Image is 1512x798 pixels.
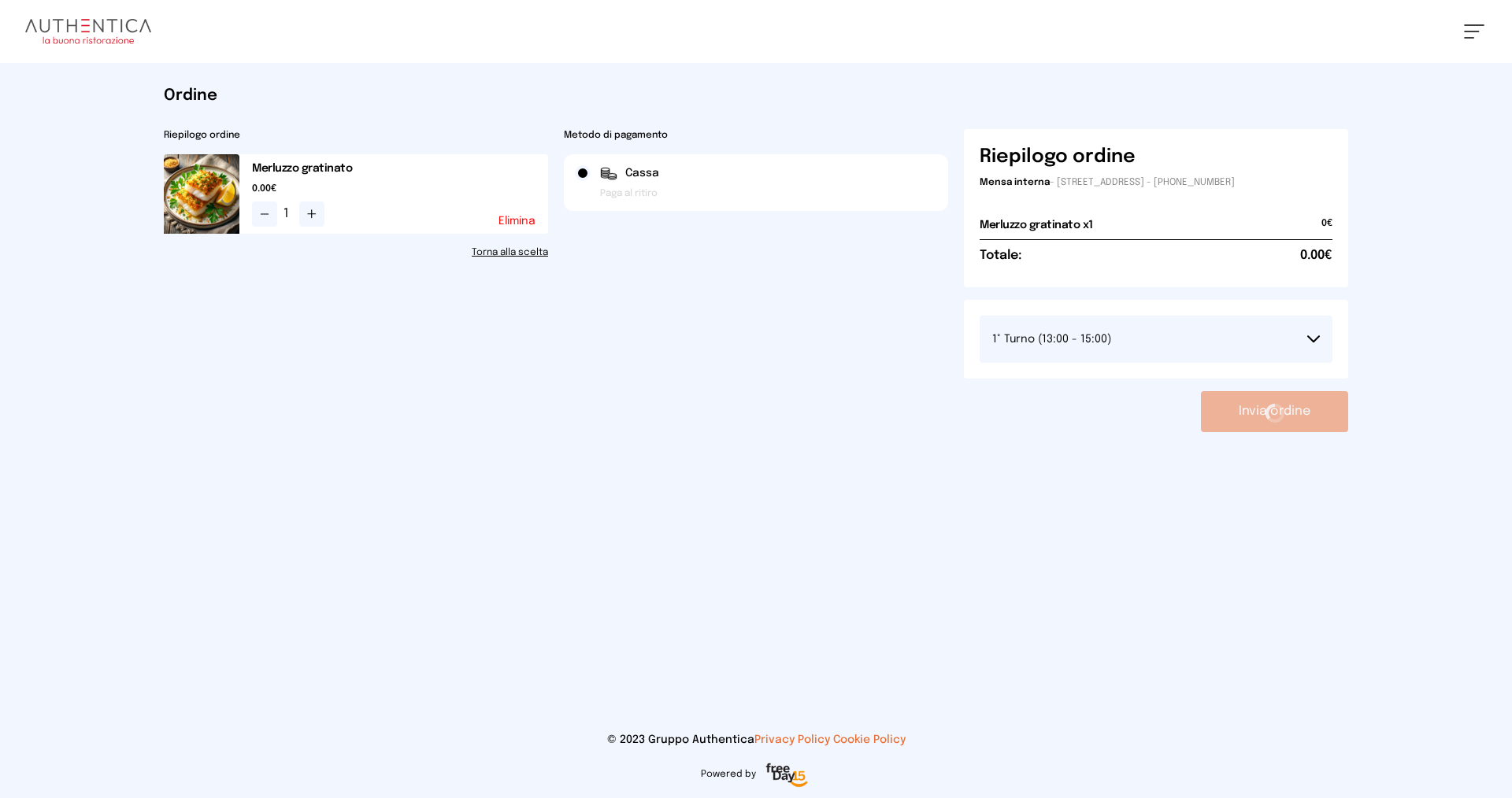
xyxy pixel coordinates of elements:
span: 0.00€ [252,183,548,195]
span: Powered by [701,768,756,781]
a: Privacy Policy [754,734,830,745]
h2: Merluzzo gratinato x1 [980,217,1093,233]
button: 1° Turno (13:00 - 15:00) [980,316,1332,363]
h1: Ordine [164,85,1348,107]
span: Cassa [625,165,659,181]
a: Torna alla scelta [164,246,548,259]
p: © 2023 Gruppo Authentica [25,732,1487,748]
p: - [STREET_ADDRESS] - [PHONE_NUMBER] [980,176,1332,189]
img: logo-freeday.3e08031.png [762,760,812,792]
span: Mensa interna [980,178,1050,187]
span: 1° Turno (13:00 - 15:00) [992,334,1111,345]
span: 0.00€ [1300,246,1332,265]
img: logo.8f33a47.png [25,19,151,44]
span: 0€ [1321,217,1332,239]
img: media [164,154,239,234]
h2: Metodo di pagamento [564,129,948,142]
button: Elimina [498,216,535,227]
h6: Riepilogo ordine [980,145,1136,170]
a: Cookie Policy [833,734,906,745]
h2: Riepilogo ordine [164,129,548,142]
h2: Merluzzo gratinato [252,161,548,176]
h6: Totale: [980,246,1021,265]
span: Paga al ritiro [600,187,658,200]
span: 1 [283,205,293,224]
